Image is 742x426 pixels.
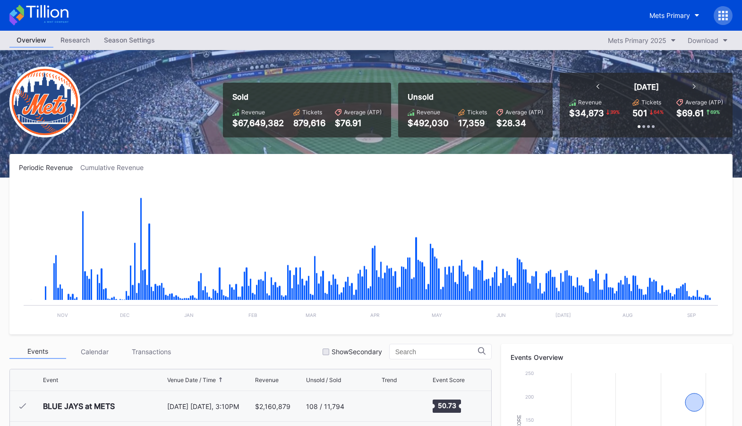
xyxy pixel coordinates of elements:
[642,7,707,24] button: Mets Primary
[417,109,440,116] div: Revenue
[653,108,665,116] div: 64 %
[167,402,253,410] div: [DATE] [DATE], 3:10PM
[569,108,604,118] div: $34,873
[496,312,506,318] text: Jun
[608,36,666,44] div: Mets Primary 2025
[432,312,442,318] text: May
[525,370,534,376] text: 250
[335,118,382,128] div: $76.91
[43,401,115,411] div: BLUE JAYS at METS
[382,376,397,383] div: Trend
[167,376,216,383] div: Venue Date / Time
[603,34,681,47] button: Mets Primary 2025
[255,402,290,410] div: $2,160,879
[370,312,380,318] text: Apr
[293,118,325,128] div: 879,616
[649,11,690,19] div: Mets Primary
[526,417,534,423] text: 150
[19,183,723,325] svg: Chart title
[80,163,151,171] div: Cumulative Revenue
[687,312,696,318] text: Sep
[496,118,543,128] div: $28.34
[9,33,53,48] a: Overview
[382,394,409,418] svg: Chart title
[19,163,80,171] div: Periodic Revenue
[302,109,322,116] div: Tickets
[53,33,97,48] a: Research
[467,109,487,116] div: Tickets
[306,402,344,410] div: 108 / 11,794
[66,344,123,359] div: Calendar
[438,401,456,409] text: 50.73
[9,344,66,359] div: Events
[685,99,723,106] div: Average (ATP)
[632,108,648,118] div: 501
[408,92,543,102] div: Unsold
[433,376,465,383] div: Event Score
[683,34,733,47] button: Download
[458,118,487,128] div: 17,359
[511,353,723,361] div: Events Overview
[123,344,179,359] div: Transactions
[344,109,382,116] div: Average (ATP)
[634,82,659,92] div: [DATE]
[97,33,162,47] div: Season Settings
[232,92,382,102] div: Sold
[120,312,129,318] text: Dec
[232,118,284,128] div: $67,649,382
[241,109,265,116] div: Revenue
[688,36,718,44] div: Download
[555,312,571,318] text: [DATE]
[57,312,68,318] text: Nov
[609,108,621,116] div: 39 %
[641,99,661,106] div: Tickets
[676,108,704,118] div: $69.61
[332,348,382,356] div: Show Secondary
[525,394,534,400] text: 200
[623,312,632,318] text: Aug
[395,348,478,356] input: Search
[53,33,97,47] div: Research
[9,67,80,137] img: New-York-Mets-Transparent.png
[408,118,449,128] div: $492,030
[505,109,543,116] div: Average (ATP)
[184,312,194,318] text: Jan
[306,376,341,383] div: Unsold / Sold
[43,376,58,383] div: Event
[248,312,257,318] text: Feb
[578,99,602,106] div: Revenue
[709,108,721,116] div: 69 %
[306,312,316,318] text: Mar
[97,33,162,48] a: Season Settings
[255,376,279,383] div: Revenue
